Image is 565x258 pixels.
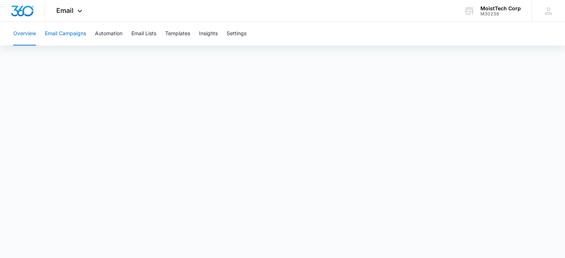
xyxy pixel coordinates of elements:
[13,22,36,46] button: Overview
[56,7,74,14] span: Email
[199,22,218,46] button: Insights
[131,22,156,46] button: Email Lists
[45,22,86,46] button: Email Campaigns
[165,22,190,46] button: Templates
[480,11,521,17] div: account id
[95,22,122,46] button: Automation
[480,6,521,11] div: account name
[227,22,246,46] button: Settings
